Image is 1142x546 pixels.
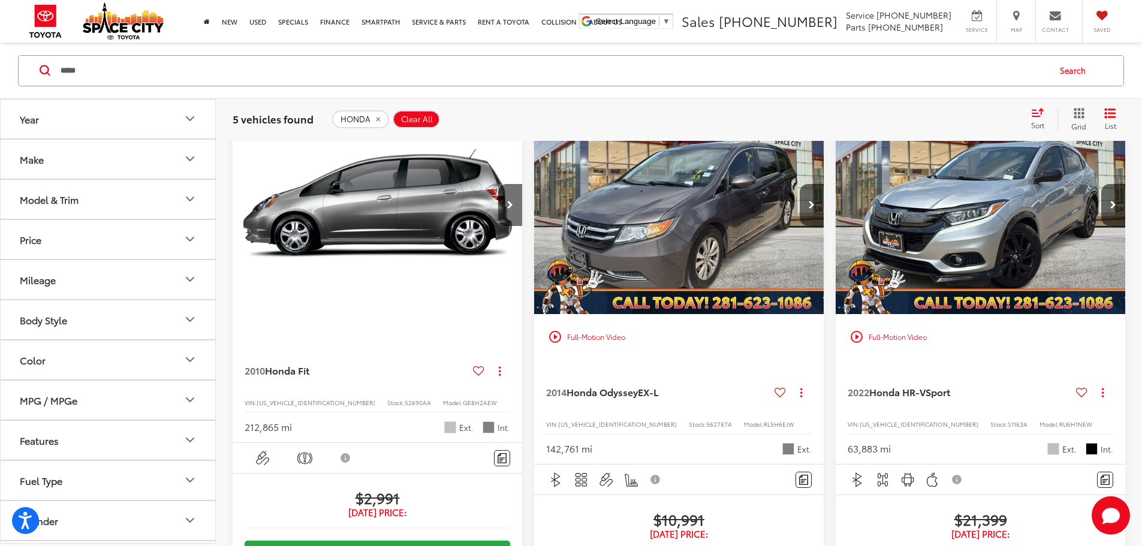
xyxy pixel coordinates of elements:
div: Mileage [20,273,56,285]
img: 2022 Honda HR-V AWD Sport 4WD [835,96,1126,315]
button: Clear All [393,110,440,128]
span: 2022 [848,385,869,399]
span: [PHONE_NUMBER] [876,9,951,21]
button: ColorColor [1,340,216,379]
img: Aux Input [255,451,270,466]
a: 2010Honda Fit [245,364,468,377]
button: Next image [1101,184,1125,226]
button: Comments [796,472,812,488]
button: List View [1095,107,1125,131]
button: Select sort value [1025,107,1057,131]
span: Honda Odyssey [567,385,638,399]
span: Storm Silver Metallic [444,421,456,433]
a: 2014 Honda Odyssey EX-L FWD2014 Honda Odyssey EX-L FWD2014 Honda Odyssey EX-L FWD2014 Honda Odyss... [534,96,825,314]
div: Mileage [183,272,197,286]
span: HONDA [341,114,370,123]
button: MakeMake [1,139,216,178]
img: 4WD/AWD [875,472,890,487]
button: CylinderCylinder [1,500,216,539]
span: Int. [1101,444,1113,455]
button: Actions [791,382,812,403]
span: $21,399 [848,510,1113,528]
div: MPG / MPGe [20,394,77,405]
span: Ext. [1062,444,1077,455]
img: Bluetooth® [549,472,564,487]
div: Cylinder [183,513,197,527]
button: PricePrice [1,219,216,258]
button: remove HONDA [332,110,389,128]
div: Model & Trim [20,193,79,204]
div: 2010 Honda Fit Base 0 [232,96,523,314]
span: Map [1003,26,1029,34]
span: Grid [1071,120,1086,131]
span: $2,991 [245,488,510,506]
span: Service [963,26,990,34]
a: 2010 Honda Fit Base FWD2010 Honda Fit Base FWD2010 Honda Fit Base FWD2010 Honda Fit Base FWD [232,96,523,314]
span: dropdown dots [499,366,501,376]
div: Make [183,152,197,166]
div: Color [20,354,46,365]
span: Honda Fit [265,363,309,377]
button: Search [1048,55,1103,85]
img: Comments [498,453,507,463]
img: Bluetooth® [850,472,865,487]
span: 52690AA [405,398,431,407]
span: Saved [1089,26,1115,34]
button: Body StyleBody Style [1,300,216,339]
a: Select Language​ [596,17,670,26]
img: Heated Seats [623,472,638,487]
span: Model: [744,420,764,429]
span: Ext. [797,444,812,455]
span: Honda HR-V [869,385,926,399]
span: [PHONE_NUMBER] [719,11,837,31]
span: Sales [682,11,715,31]
img: Comments [1101,475,1110,485]
span: 5 vehicles found [233,111,314,125]
span: $10,991 [546,510,812,528]
div: Features [20,434,59,445]
div: Model & Trim [183,192,197,206]
span: [US_VEHICLE_IDENTIFICATION_NUMBER] [257,398,375,407]
div: 2022 Honda HR-V Sport 0 [835,96,1126,314]
div: Price [183,232,197,246]
div: Color [183,352,197,367]
span: RL5H6EJW [764,420,794,429]
div: 142,761 mi [546,442,592,455]
button: Grid View [1057,107,1095,131]
img: Comments [799,475,809,485]
button: View Disclaimer [328,445,364,470]
img: Apple CarPlay [925,472,940,487]
button: YearYear [1,99,216,138]
img: Android Auto [900,472,915,487]
div: Cylinder [20,514,58,526]
button: Next image [498,184,522,226]
span: [US_VEHICLE_IDENTIFICATION_NUMBER] [558,420,677,429]
div: Price [20,233,41,245]
button: MPG / MPGeMPG / MPGe [1,380,216,419]
img: 2010 Honda Fit Base FWD [232,96,523,315]
span: [DATE] Price: [546,528,812,540]
button: View Disclaimer [947,467,968,492]
span: Modern Steel Metallic [782,443,794,455]
button: Toggle Chat Window [1092,496,1130,535]
span: Lunar Silver Metallic [1047,443,1059,455]
span: Ext. [459,422,474,433]
input: Search by Make, Model, or Keyword [59,56,1048,85]
span: dropdown dots [1102,388,1104,397]
span: 2010 [245,363,265,377]
div: Body Style [20,313,67,325]
span: Model: [443,398,463,407]
span: Black [1086,443,1098,455]
span: Contact [1042,26,1069,34]
button: Fuel TypeFuel Type [1,460,216,499]
span: S1163A [1008,420,1028,429]
span: 2014 [546,385,567,399]
button: Comments [494,450,510,466]
span: dropdown dots [800,388,802,397]
div: Fuel Type [183,473,197,487]
span: ▼ [662,17,670,26]
div: Year [20,113,39,124]
span: GE8H2AEW [463,398,497,407]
